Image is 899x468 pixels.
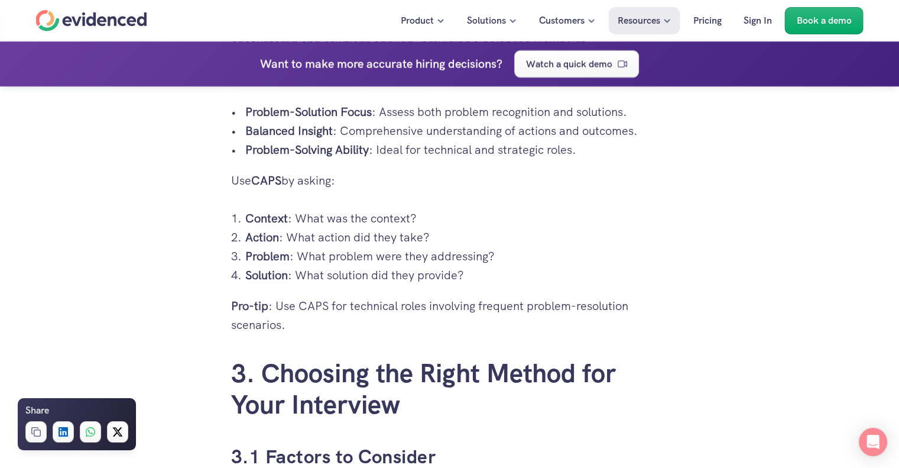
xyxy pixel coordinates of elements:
h6: Share [25,403,49,418]
p: Resources [618,13,660,28]
a: Book a demo [785,7,864,34]
p: Pricing [693,13,722,28]
p: : What problem were they addressing? [245,247,668,266]
p: : What was the context? [245,209,668,228]
strong: CAPS [251,173,281,188]
p: Use by asking: [231,171,668,190]
p: Watch a quick demo [526,56,612,72]
p: : What solution did they provide? [245,266,668,285]
a: Pricing [684,7,731,34]
p: Book a demo [797,13,852,28]
strong: Problem-Solving Ability [245,142,369,157]
div: Open Intercom Messenger [859,428,887,456]
a: Watch a quick demo [514,50,639,78]
p: : What action did they take? [245,228,668,247]
p: Customers [539,13,585,28]
a: Home [36,10,147,31]
p: Sign In [744,13,772,28]
strong: Problem-Solution Focus [245,104,372,120]
strong: Action [245,230,279,245]
p: : Ideal for technical and strategic roles. [245,140,668,159]
p: : Use CAPS for technical roles involving frequent problem-resolution scenarios. [231,296,668,334]
strong: Solution [245,267,288,283]
strong: Context [245,211,288,226]
h4: Want to make more accurate hiring decisions? [260,54,502,73]
p: Solutions [467,13,506,28]
p: : Assess both problem recognition and solutions. [245,102,668,121]
strong: Problem [245,248,290,264]
p: : Comprehensive understanding of actions and outcomes. [245,121,668,140]
a: Sign In [735,7,781,34]
p: Product [401,13,434,28]
a: 3. Choosing the Right Method for Your Interview [231,356,622,421]
strong: Pro-tip [231,298,268,314]
strong: Balanced Insight [245,123,333,138]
